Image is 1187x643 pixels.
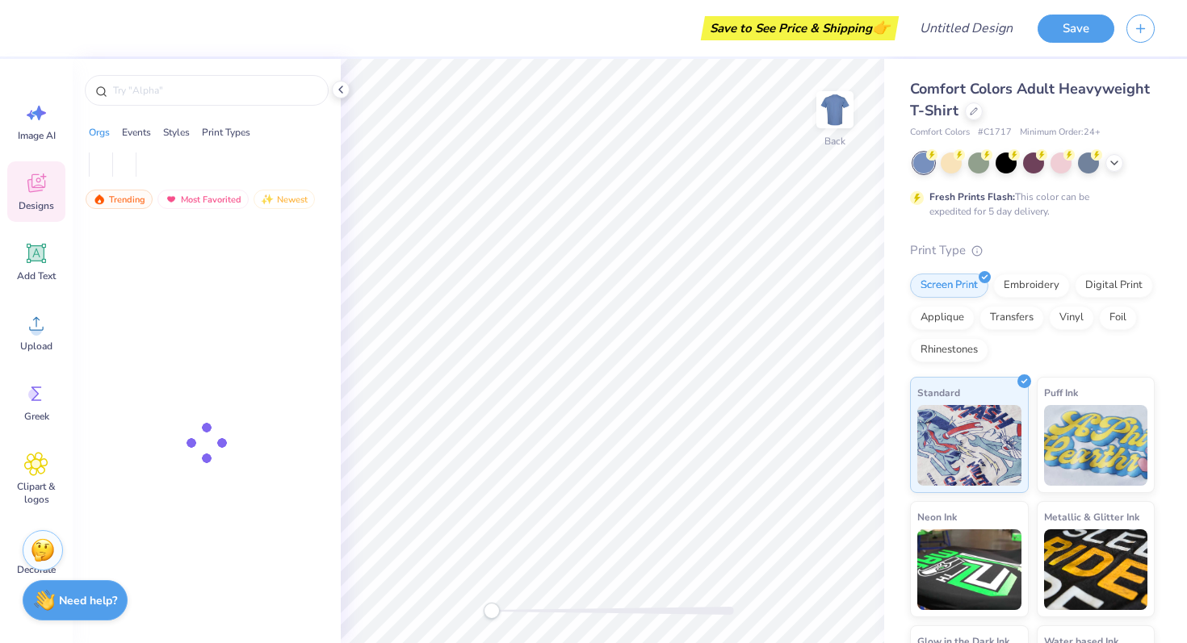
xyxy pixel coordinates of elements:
span: Comfort Colors Adult Heavyweight T-Shirt [910,79,1150,120]
div: Transfers [979,306,1044,330]
div: Foil [1099,306,1137,330]
div: Trending [86,190,153,209]
div: Events [122,125,151,140]
span: Upload [20,340,52,353]
img: newest.gif [261,194,274,205]
img: most_fav.gif [165,194,178,205]
div: Styles [163,125,190,140]
div: Print Types [202,125,250,140]
div: This color can be expedited for 5 day delivery. [929,190,1128,219]
div: Vinyl [1049,306,1094,330]
span: # C1717 [978,126,1012,140]
input: Untitled Design [907,12,1026,44]
div: Embroidery [993,273,1070,298]
div: Back [824,134,845,148]
img: Standard [917,405,1021,486]
img: Neon Ink [917,529,1021,610]
span: Neon Ink [917,508,957,525]
button: Save [1038,15,1114,43]
span: Puff Ink [1044,384,1078,401]
div: Applique [910,306,975,330]
span: Greek [24,410,49,423]
span: Image AI [18,129,56,142]
span: Minimum Order: 24 + [1020,126,1101,140]
span: Metallic & Glitter Ink [1044,508,1139,525]
img: trending.gif [93,194,106,205]
div: Digital Print [1075,273,1153,298]
img: Metallic & Glitter Ink [1044,529,1148,610]
div: Accessibility label [484,603,500,619]
div: Save to See Price & Shipping [705,16,895,40]
div: Most Favorited [157,190,249,209]
img: Puff Ink [1044,405,1148,486]
div: Screen Print [910,273,988,298]
span: Comfort Colors [910,126,970,140]
input: Try "Alpha" [111,82,318,98]
div: Newest [254,190,315,209]
span: Designs [19,199,54,212]
span: Clipart & logos [10,480,63,506]
div: Print Type [910,241,1155,260]
span: Decorate [17,563,56,576]
span: Standard [917,384,960,401]
strong: Need help? [59,593,117,608]
div: Rhinestones [910,338,988,362]
span: Add Text [17,269,56,282]
span: 👉 [872,18,890,37]
img: Back [819,94,851,126]
div: Orgs [89,125,110,140]
strong: Fresh Prints Flash: [929,190,1015,203]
